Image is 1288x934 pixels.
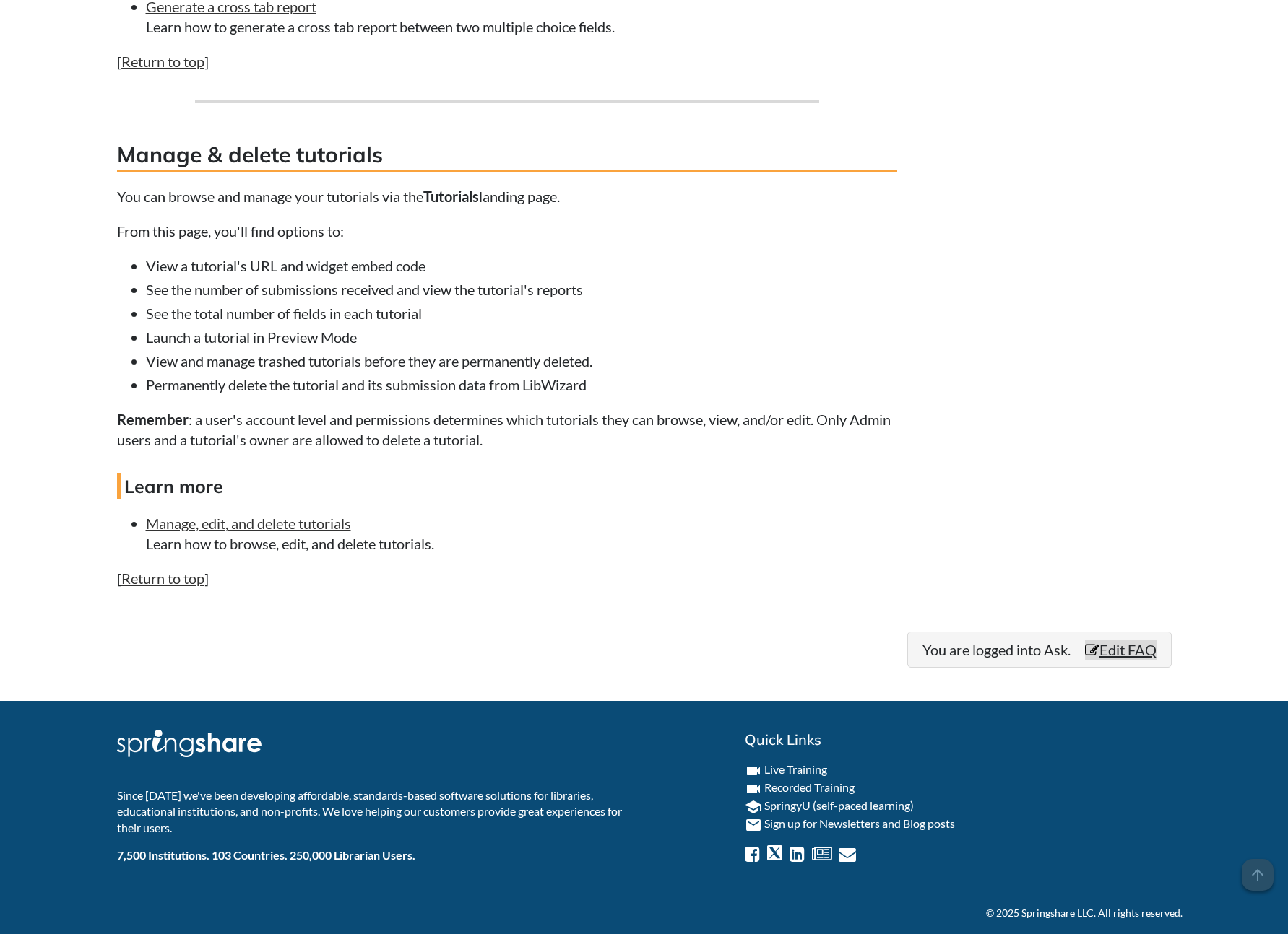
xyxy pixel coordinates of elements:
span: arrow_upward [1242,859,1274,891]
strong: Tutorials [423,188,479,205]
i: videocam [745,762,762,780]
p: [ ] [117,51,897,71]
i: school [745,798,762,816]
li: See the total number of fields in each tutorial [146,303,897,323]
i: videocam [745,780,762,798]
a: Edit FAQ [1085,640,1157,660]
img: Springshare [117,730,262,757]
p: Since [DATE] we've been developing affordable, standards-based software solutions for libraries, ... [117,787,634,836]
a: arrow_upward [1242,860,1274,878]
p: : a user's account level and permissions determines which tutorials they can browse, view, and/or... [117,409,897,450]
li: Learn how to browse, edit, and delete tutorials. [146,513,897,554]
a: Return to top [121,53,204,70]
p: From this page, you'll find options to: [117,221,897,241]
b: 7,500 Institutions. 103 Countries. 250,000 Librarian Users. [117,848,415,862]
a: Recorded Training [764,780,855,794]
a: Return to top [121,569,204,587]
a: Sign up for Newsletters and Blog posts [764,816,955,830]
h2: Quick Links [745,730,1172,750]
li: View a tutorial's URL and widget embed code [146,256,897,276]
li: Launch a tutorial in Preview Mode [146,327,897,347]
p: [ ] [117,568,897,588]
strong: Remember [117,411,189,428]
div: © 2025 Springshare LLC. All rights reserved. [106,906,1183,920]
h3: Manage & delete tutorials [117,139,897,172]
i: email [745,816,762,834]
li: Permanently delete the tutorial and its submission data from LibWizard [146,375,897,395]
a: SpringyU (self-paced learning) [764,798,914,812]
li: See the number of submissions received and view the tutorial's reports [146,279,897,300]
a: Manage, edit, and delete tutorials [146,515,351,532]
a: Live Training [764,762,827,776]
li: View and manage trashed tutorials before they are permanently deleted. [146,351,897,371]
p: You can browse and manage your tutorials via the landing page. [117,186,897,206]
h4: Learn more [117,473,897,499]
